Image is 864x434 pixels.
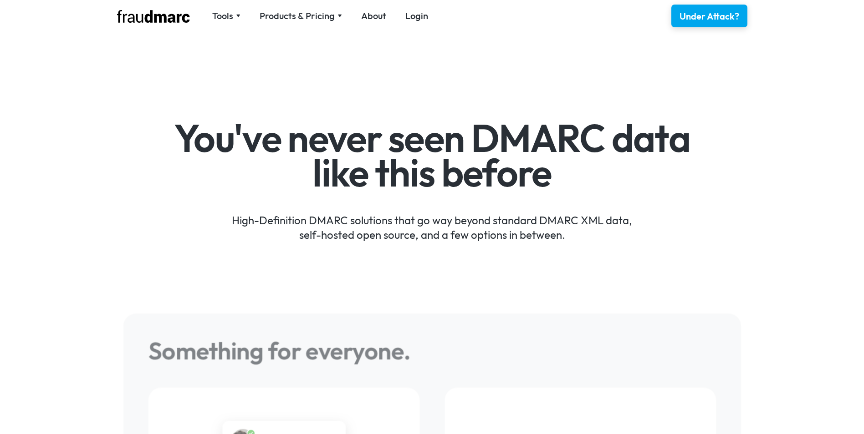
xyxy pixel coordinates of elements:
[361,10,386,22] a: About
[168,199,696,242] div: High-Definition DMARC solutions that go way beyond standard DMARC XML data, self-hosted open sour...
[680,10,739,23] div: Under Attack?
[260,10,335,22] div: Products & Pricing
[168,121,696,190] h1: You've never seen DMARC data like this before
[212,10,240,22] div: Tools
[148,338,716,363] h3: Something for everyone.
[671,5,747,27] a: Under Attack?
[405,10,428,22] a: Login
[260,10,342,22] div: Products & Pricing
[212,10,233,22] div: Tools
